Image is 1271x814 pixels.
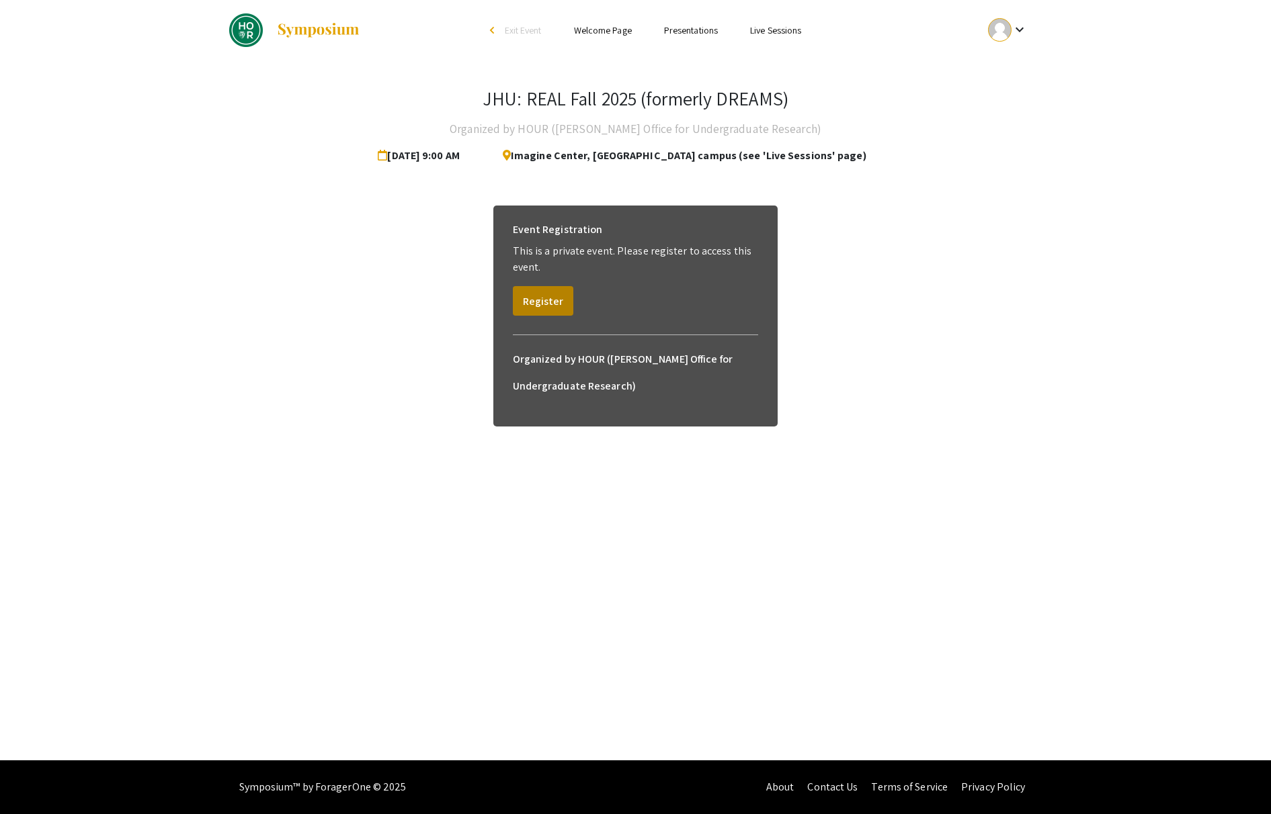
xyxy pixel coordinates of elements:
h3: JHU: REAL Fall 2025 (formerly DREAMS) [483,87,788,110]
h6: Event Registration [513,216,603,243]
a: Presentations [664,24,718,36]
h4: Organized by HOUR ([PERSON_NAME] Office for Undergraduate Research) [450,116,821,142]
mat-icon: Expand account dropdown [1012,21,1028,38]
a: Live Sessions [750,24,801,36]
button: Expand account dropdown [974,15,1042,45]
button: Register [513,286,573,316]
span: Exit Event [505,24,542,36]
img: Symposium by ForagerOne [276,22,360,38]
a: Terms of Service [871,780,948,794]
div: Symposium™ by ForagerOne © 2025 [239,760,407,814]
span: [DATE] 9:00 AM [378,142,465,169]
img: JHU: REAL Fall 2025 (formerly DREAMS) [229,13,263,47]
a: JHU: REAL Fall 2025 (formerly DREAMS) [229,13,360,47]
a: Contact Us [807,780,858,794]
a: About [766,780,794,794]
p: This is a private event. Please register to access this event. [513,243,759,275]
h6: Organized by HOUR ([PERSON_NAME] Office for Undergraduate Research) [513,346,759,400]
a: Welcome Page [574,24,632,36]
span: Imagine Center, [GEOGRAPHIC_DATA] campus (see 'Live Sessions' page) [492,142,866,169]
a: Privacy Policy [961,780,1025,794]
div: arrow_back_ios [490,26,498,34]
iframe: Chat [10,754,57,804]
